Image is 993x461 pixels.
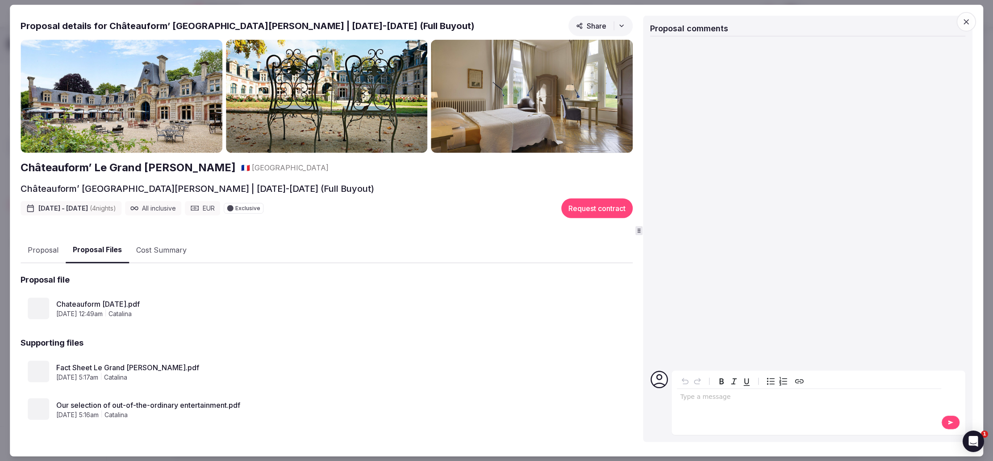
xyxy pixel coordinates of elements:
iframe: Intercom live chat [963,431,984,452]
span: [DATE] 12:49am [56,309,103,318]
div: toggle group [764,375,789,388]
img: Gallery photo 1 [21,39,222,153]
h2: Proposal details for Châteauform’ [GEOGRAPHIC_DATA][PERSON_NAME] | [DATE]-[DATE] (Full Buyout) [21,19,475,32]
button: Cost Summary [129,237,194,263]
span: [DATE] 5:16am [56,410,99,419]
span: [DATE] 5:17am [56,372,98,381]
img: Gallery photo 3 [431,39,633,153]
h2: Supporting files [21,337,83,348]
span: [GEOGRAPHIC_DATA] [252,163,329,173]
button: Numbered list [777,375,789,388]
span: Exclusive [235,206,260,211]
a: Our selection of out-of-the-ordinary entertainment.pdf [56,399,606,410]
span: Share [576,21,606,30]
button: Proposal [21,237,66,263]
a: Châteauform’ Le Grand [PERSON_NAME] [21,160,236,175]
img: Gallery photo 2 [226,39,428,153]
h2: Châteauform’ [GEOGRAPHIC_DATA][PERSON_NAME] | [DATE]-[DATE] (Full Buyout) [21,182,374,195]
button: Share [568,15,633,36]
span: Catalina [108,309,132,318]
button: Bold [715,375,728,388]
button: Create link [793,375,805,388]
a: Fact Sheet Le Grand [PERSON_NAME].pdf [56,362,606,372]
a: Chateauform [DATE].pdf [56,299,606,309]
div: EUR [185,201,220,216]
button: Request contract [561,199,633,218]
div: editable markdown [677,389,941,407]
button: Underline [740,375,753,388]
span: Proposal comments [650,23,728,33]
button: Bulleted list [764,375,777,388]
button: Italic [728,375,740,388]
h2: Proposal file [21,274,70,285]
span: 1 [981,431,988,438]
span: ( 4 night s ) [90,204,116,212]
button: 🇫🇷 [241,163,250,173]
span: Catalina [104,372,127,381]
button: Proposal Files [66,237,129,263]
div: All inclusive [125,201,181,216]
span: Catalina [104,410,128,419]
span: [DATE] - [DATE] [38,204,116,213]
